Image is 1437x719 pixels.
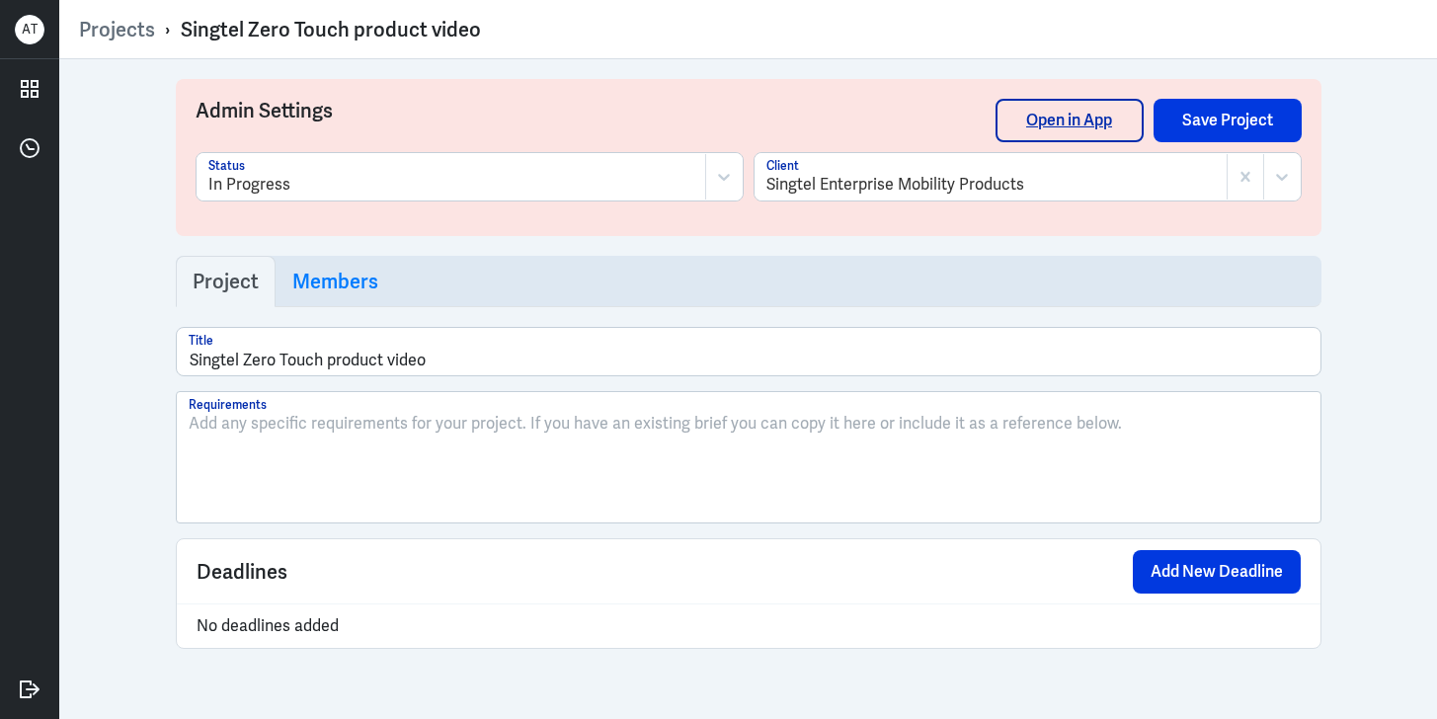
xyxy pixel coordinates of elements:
[197,557,287,587] span: Deadlines
[177,328,1320,375] input: Title
[181,17,481,42] div: Singtel Zero Touch product video
[177,603,1320,648] div: No deadlines added
[1154,99,1302,142] button: Save Project
[996,99,1144,142] a: Open in App
[15,15,44,44] div: A T
[155,17,181,42] p: ›
[196,99,996,152] h3: Admin Settings
[79,17,155,42] a: Projects
[193,270,259,293] h3: Project
[292,270,378,293] h3: Members
[1133,550,1301,594] button: Add New Deadline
